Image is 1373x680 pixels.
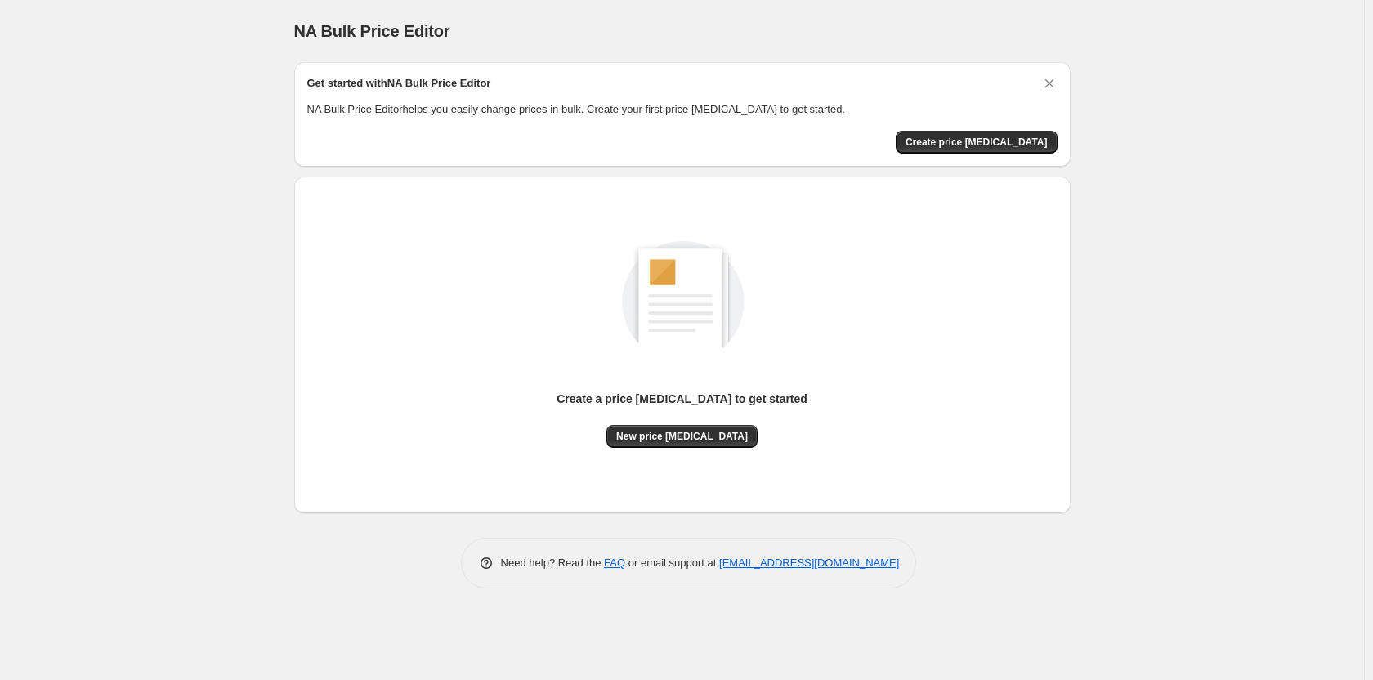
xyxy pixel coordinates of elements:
h2: Get started with NA Bulk Price Editor [307,75,491,92]
button: Create price change job [896,131,1058,154]
span: Need help? Read the [501,557,605,569]
span: Create price [MEDICAL_DATA] [906,136,1048,149]
span: or email support at [625,557,719,569]
a: [EMAIL_ADDRESS][DOMAIN_NAME] [719,557,899,569]
p: NA Bulk Price Editor helps you easily change prices in bulk. Create your first price [MEDICAL_DAT... [307,101,1058,118]
a: FAQ [604,557,625,569]
button: Dismiss card [1041,75,1058,92]
span: NA Bulk Price Editor [294,22,450,40]
button: New price [MEDICAL_DATA] [606,425,758,448]
span: New price [MEDICAL_DATA] [616,430,748,443]
p: Create a price [MEDICAL_DATA] to get started [557,391,807,407]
